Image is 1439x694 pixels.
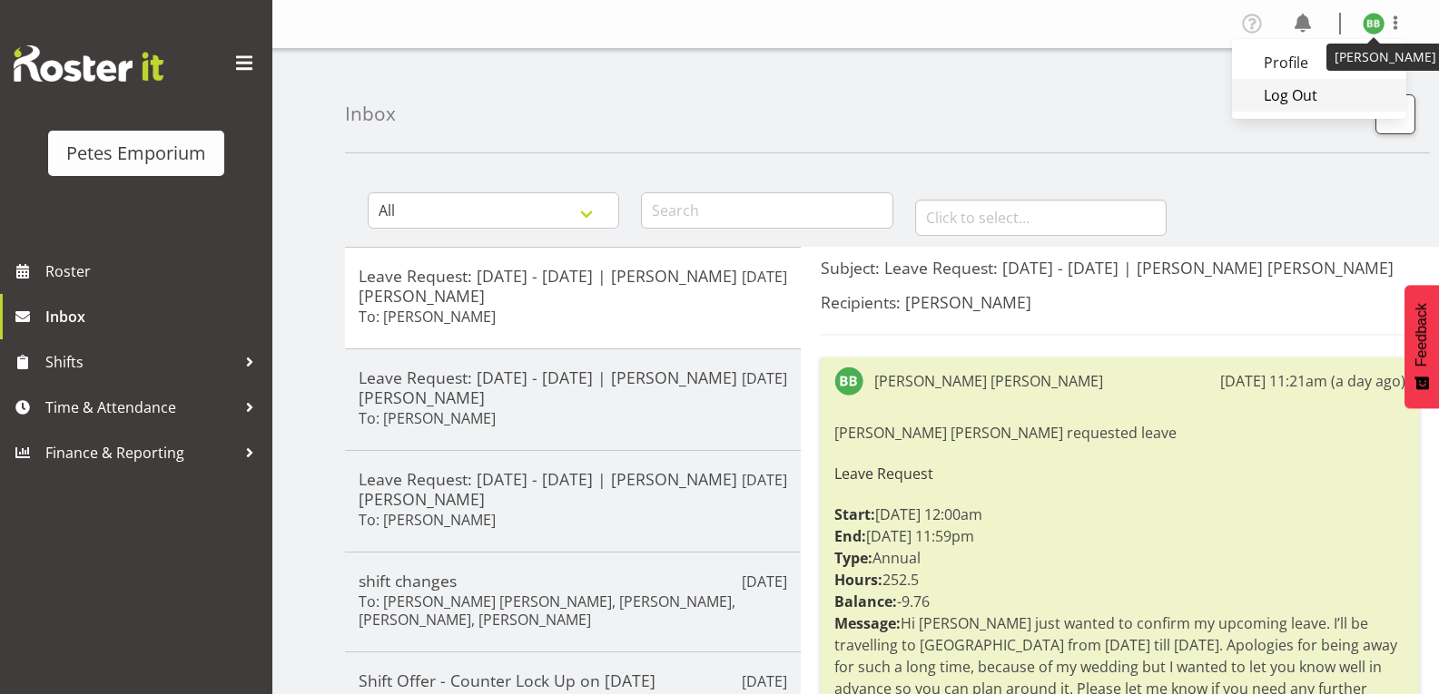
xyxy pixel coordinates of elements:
[359,367,787,407] h5: Leave Request: [DATE] - [DATE] | [PERSON_NAME] [PERSON_NAME]
[1405,285,1439,408] button: Feedback - Show survey
[742,266,787,288] p: [DATE]
[359,571,787,591] h5: shift changes
[359,308,496,326] h6: To: [PERSON_NAME]
[834,613,901,633] strong: Message:
[345,103,396,124] h4: Inbox
[1414,303,1430,367] span: Feedback
[1220,370,1405,392] div: [DATE] 11:21am (a day ago)
[45,303,263,330] span: Inbox
[834,548,872,568] strong: Type:
[834,367,863,396] img: beena-bist9974.jpg
[45,348,236,376] span: Shifts
[834,591,897,611] strong: Balance:
[359,469,787,509] h5: Leave Request: [DATE] - [DATE] | [PERSON_NAME] [PERSON_NAME]
[874,370,1103,392] div: [PERSON_NAME] [PERSON_NAME]
[742,670,787,692] p: [DATE]
[834,504,875,524] strong: Start:
[742,571,787,592] p: [DATE]
[359,511,496,529] h6: To: [PERSON_NAME]
[1232,79,1406,112] a: Log Out
[45,439,236,466] span: Finance & Reporting
[821,258,1419,278] h5: Subject: Leave Request: [DATE] - [DATE] | [PERSON_NAME] [PERSON_NAME]
[742,469,787,491] p: [DATE]
[359,266,787,306] h5: Leave Request: [DATE] - [DATE] | [PERSON_NAME] [PERSON_NAME]
[742,367,787,389] p: [DATE]
[45,258,263,285] span: Roster
[834,465,1405,482] h6: Leave Request
[834,526,866,546] strong: End:
[66,140,206,167] div: Petes Emporium
[1232,46,1406,79] a: Profile
[821,292,1419,312] h5: Recipients: [PERSON_NAME]
[359,592,787,629] h6: To: [PERSON_NAME] [PERSON_NAME], [PERSON_NAME], [PERSON_NAME], [PERSON_NAME]
[359,670,787,690] h5: Shift Offer - Counter Lock Up on [DATE]
[14,45,163,82] img: Rosterit website logo
[1363,13,1385,34] img: beena-bist9974.jpg
[359,409,496,427] h6: To: [PERSON_NAME]
[641,192,892,229] input: Search
[45,394,236,421] span: Time & Attendance
[834,570,882,590] strong: Hours:
[915,200,1167,236] input: Click to select...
